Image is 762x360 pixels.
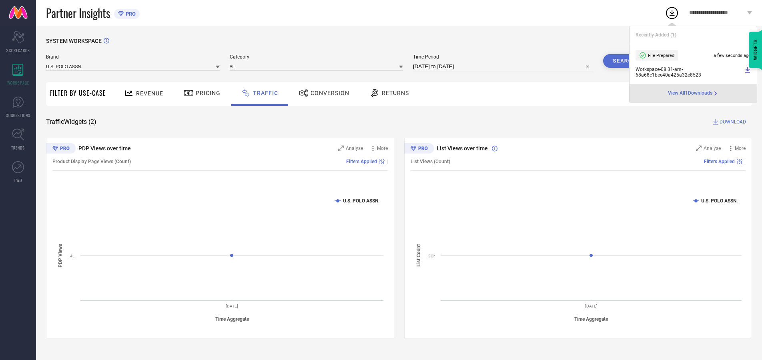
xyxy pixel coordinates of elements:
span: SCORECARDS [6,47,30,53]
span: Workspace - 08:31-am - 68a68c1bee40a425a32e8523 [636,67,742,78]
tspan: Time Aggregate [574,316,608,322]
span: More [377,146,388,151]
span: View All 1 Downloads [668,90,712,97]
span: Category [230,54,403,60]
text: [DATE] [226,304,238,308]
text: U.S. POLO ASSN. [701,198,738,204]
text: 2Cr [428,254,435,258]
span: SUGGESTIONS [6,112,30,118]
span: PDP Views over time [78,145,131,152]
text: [DATE] [585,304,598,308]
span: | [744,159,746,164]
span: TRENDS [11,145,25,151]
span: Filters Applied [346,159,377,164]
span: List Views over time [437,145,488,152]
span: File Prepared [648,53,674,58]
input: Select time period [413,62,593,71]
a: View All1Downloads [668,90,719,97]
svg: Zoom [696,146,702,151]
div: Premium [404,143,434,155]
span: Filters Applied [704,159,735,164]
tspan: List Count [416,244,421,267]
span: Traffic Widgets ( 2 ) [46,118,96,126]
span: Analyse [346,146,363,151]
div: Open download page [668,90,719,97]
span: Traffic [253,90,278,96]
text: 4L [70,254,75,258]
tspan: PDP Views [58,244,63,267]
span: Recently Added ( 1 ) [636,32,676,38]
span: FWD [14,177,22,183]
span: Filter By Use-Case [50,88,106,98]
span: Brand [46,54,220,60]
div: Premium [46,143,76,155]
a: Download [744,67,751,78]
span: Returns [382,90,409,96]
div: Open download list [665,6,679,20]
span: More [735,146,746,151]
span: a few seconds ago [714,53,751,58]
span: SYSTEM WORKSPACE [46,38,102,44]
span: PRO [124,11,136,17]
text: U.S. POLO ASSN. [343,198,379,204]
span: Pricing [196,90,221,96]
span: Conversion [311,90,349,96]
svg: Zoom [338,146,344,151]
span: Product Display Page Views (Count) [52,159,131,164]
span: Analyse [704,146,721,151]
span: Time Period [413,54,593,60]
span: WORKSPACE [7,80,29,86]
span: Partner Insights [46,5,110,21]
span: Revenue [136,90,163,97]
tspan: Time Aggregate [215,316,249,322]
span: | [387,159,388,164]
span: List Views (Count) [411,159,450,164]
button: Search [603,54,646,68]
span: DOWNLOAD [720,118,746,126]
